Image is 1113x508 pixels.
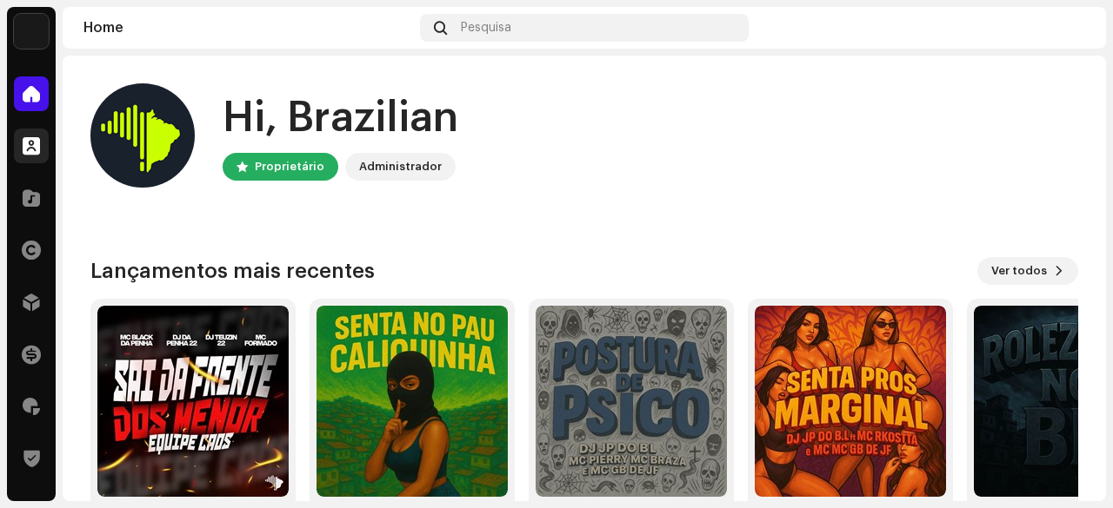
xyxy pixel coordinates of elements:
div: Hi, Brazilian [223,90,458,146]
div: Administrador [359,156,442,177]
button: Ver todos [977,257,1078,285]
img: 2961a79f-5d4c-4fd8-89cd-067426a8d5c3 [97,306,289,497]
div: Proprietário [255,156,324,177]
img: 7b092bcd-1f7b-44aa-9736-f4bc5021b2f1 [1057,14,1085,42]
img: 7b092bcd-1f7b-44aa-9736-f4bc5021b2f1 [90,83,195,188]
img: 988c4392-28c3-4f79-8b65-f1046f0b86b0 [317,306,508,497]
span: Pesquisa [461,21,511,35]
h3: Lançamentos mais recentes [90,257,375,285]
img: 049993c1-2d72-4e3c-8c44-bd6ba982551e [755,306,946,497]
img: 9177a9f3-1dde-46c1-83a7-800fb06cdad1 [536,306,727,497]
span: Ver todos [991,254,1047,288]
img: 71bf27a5-dd94-4d93-852c-61362381b7db [14,14,49,49]
div: Home [83,21,413,35]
